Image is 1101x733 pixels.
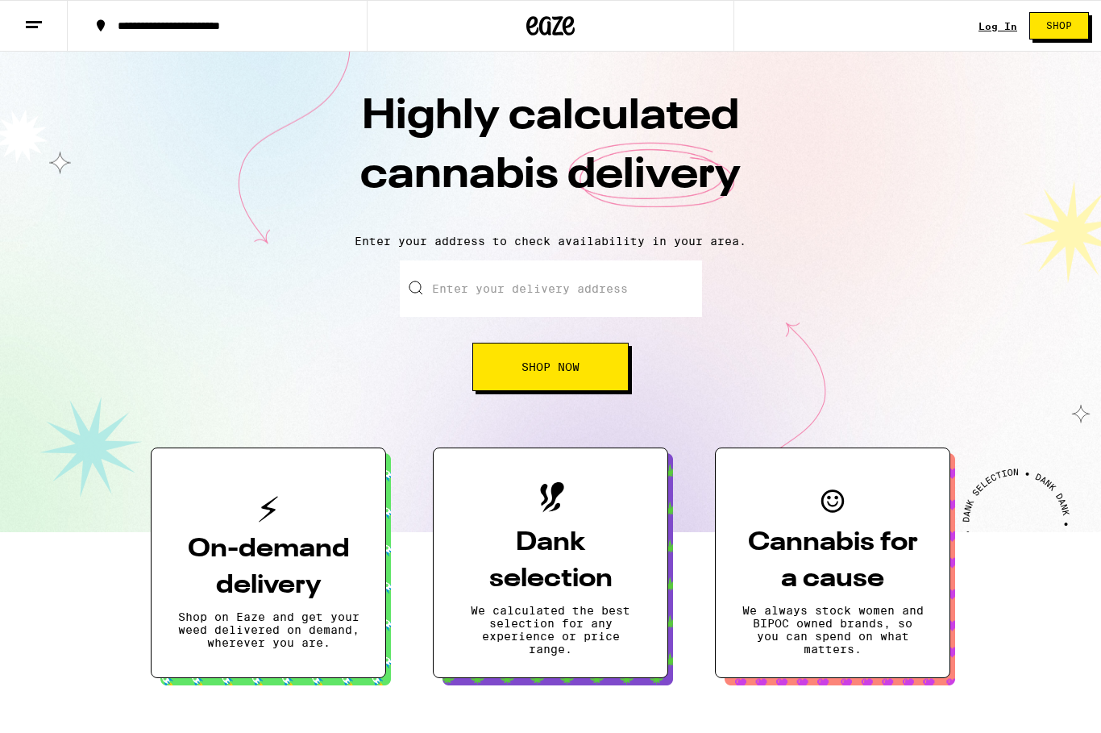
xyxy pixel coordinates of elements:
[16,235,1085,248] p: Enter your address to check availability in your area.
[521,361,580,373] span: Shop Now
[151,448,386,678] button: On-demand deliveryShop on Eaze and get your weed delivered on demand, wherever you are.
[1029,12,1089,40] button: Shop
[472,343,629,391] button: Shop Now
[742,525,924,598] h3: Cannabis for a cause
[742,604,924,656] p: We always stock women and BIPOC owned brands, so you can spend on what matters.
[459,525,642,598] h3: Dank selection
[268,88,833,222] h1: Highly calculated cannabis delivery
[433,448,668,678] button: Dank selectionWe calculated the best selection for any experience or price range.
[1046,21,1072,31] span: Shop
[715,448,950,678] button: Cannabis for a causeWe always stock women and BIPOC owned brands, so you can spend on what matters.
[177,610,359,649] p: Shop on Eaze and get your weed delivered on demand, wherever you are.
[1017,12,1101,40] a: Shop
[459,604,642,656] p: We calculated the best selection for any experience or price range.
[400,260,702,317] input: Enter your delivery address
[978,21,1017,31] a: Log In
[177,531,359,604] h3: On-demand delivery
